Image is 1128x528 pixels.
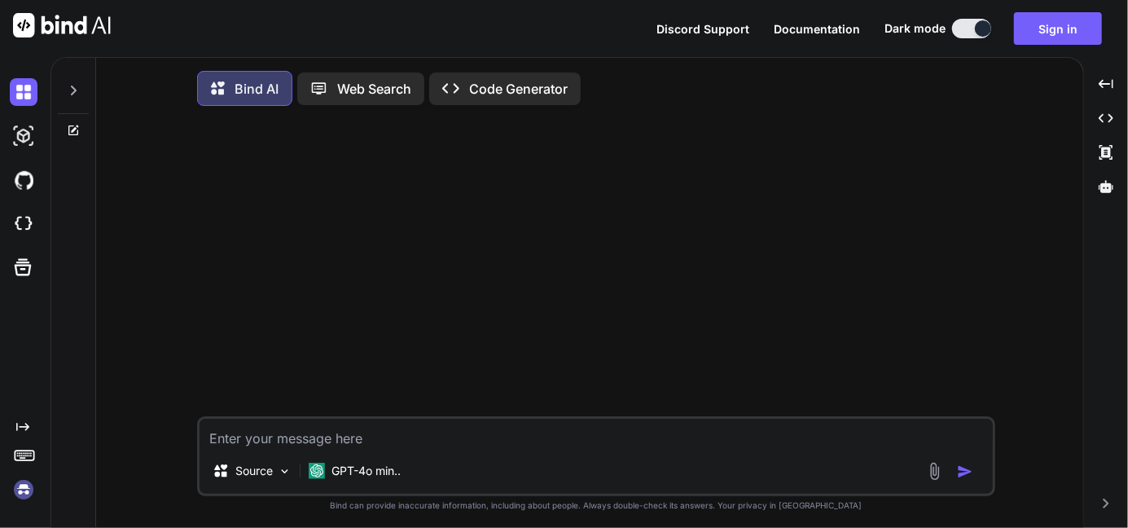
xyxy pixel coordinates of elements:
p: Bind can provide inaccurate information, including about people. Always double-check its answers.... [197,499,995,512]
img: cloudideIcon [10,210,37,238]
span: Discord Support [656,22,749,36]
button: Discord Support [656,20,749,37]
p: Bind AI [235,79,279,99]
img: darkAi-studio [10,122,37,150]
button: Sign in [1014,12,1102,45]
img: githubDark [10,166,37,194]
img: GPT-4o mini [309,463,325,479]
button: Documentation [774,20,860,37]
img: Bind AI [13,13,111,37]
span: Dark mode [884,20,946,37]
img: Pick Models [278,464,292,478]
span: Documentation [774,22,860,36]
img: signin [10,476,37,504]
p: Web Search [337,79,411,99]
p: GPT-4o min.. [331,463,401,479]
img: attachment [925,462,944,481]
p: Source [235,463,273,479]
img: darkChat [10,78,37,106]
img: icon [957,464,973,480]
p: Code Generator [469,79,568,99]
